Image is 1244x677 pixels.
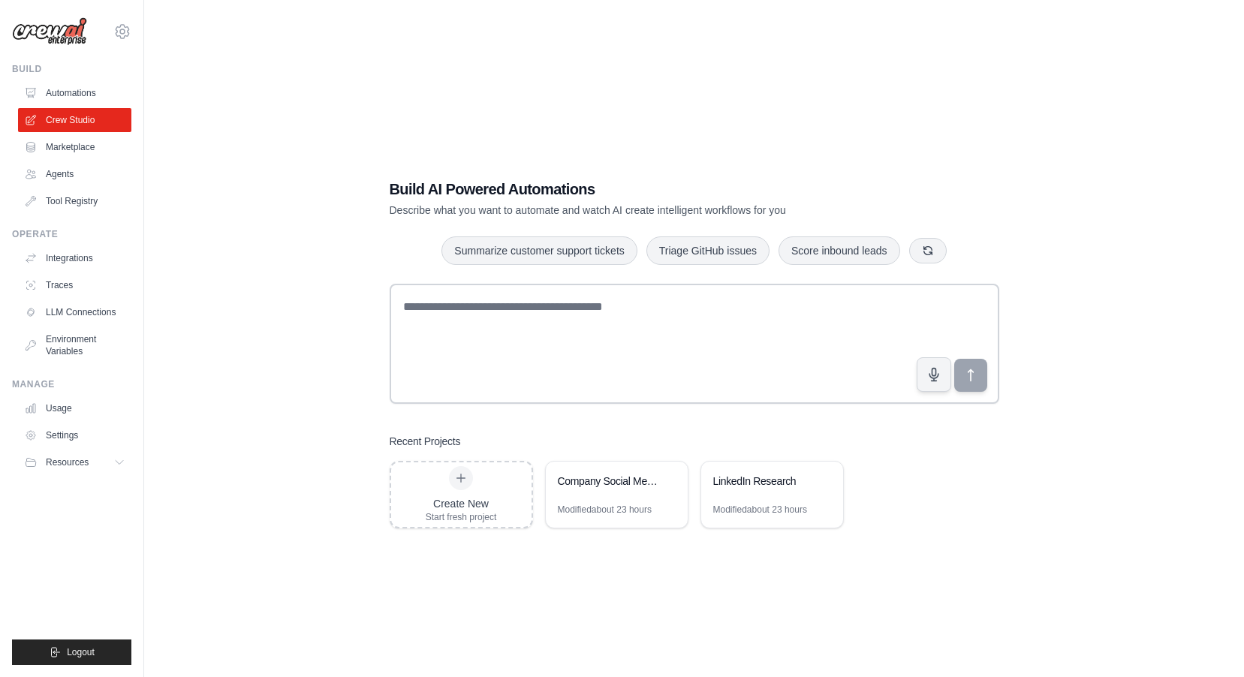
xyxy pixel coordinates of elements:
div: Modified about 23 hours [713,504,807,516]
a: Marketplace [18,135,131,159]
a: Integrations [18,246,131,270]
button: Summarize customer support tickets [441,236,637,265]
button: Score inbound leads [779,236,900,265]
div: Manage [12,378,131,390]
a: LLM Connections [18,300,131,324]
div: Operate [12,228,131,240]
button: Click to speak your automation idea [917,357,951,392]
a: Tool Registry [18,189,131,213]
div: Build [12,63,131,75]
h3: Recent Projects [390,434,461,449]
div: Create New [426,496,497,511]
div: Company Social Media Intelligence Analyzer [558,474,661,489]
a: Usage [18,396,131,420]
h1: Build AI Powered Automations [390,179,894,200]
button: Logout [12,639,131,665]
button: Resources [18,450,131,474]
a: Agents [18,162,131,186]
span: Logout [67,646,95,658]
a: Settings [18,423,131,447]
div: Start fresh project [426,511,497,523]
span: Resources [46,456,89,468]
button: Get new suggestions [909,238,947,263]
div: LinkedIn Research [713,474,816,489]
a: Automations [18,81,131,105]
a: Crew Studio [18,108,131,132]
div: Modified about 23 hours [558,504,652,516]
p: Describe what you want to automate and watch AI create intelligent workflows for you [390,203,894,218]
a: Environment Variables [18,327,131,363]
a: Traces [18,273,131,297]
button: Triage GitHub issues [646,236,770,265]
img: Logo [12,17,87,46]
